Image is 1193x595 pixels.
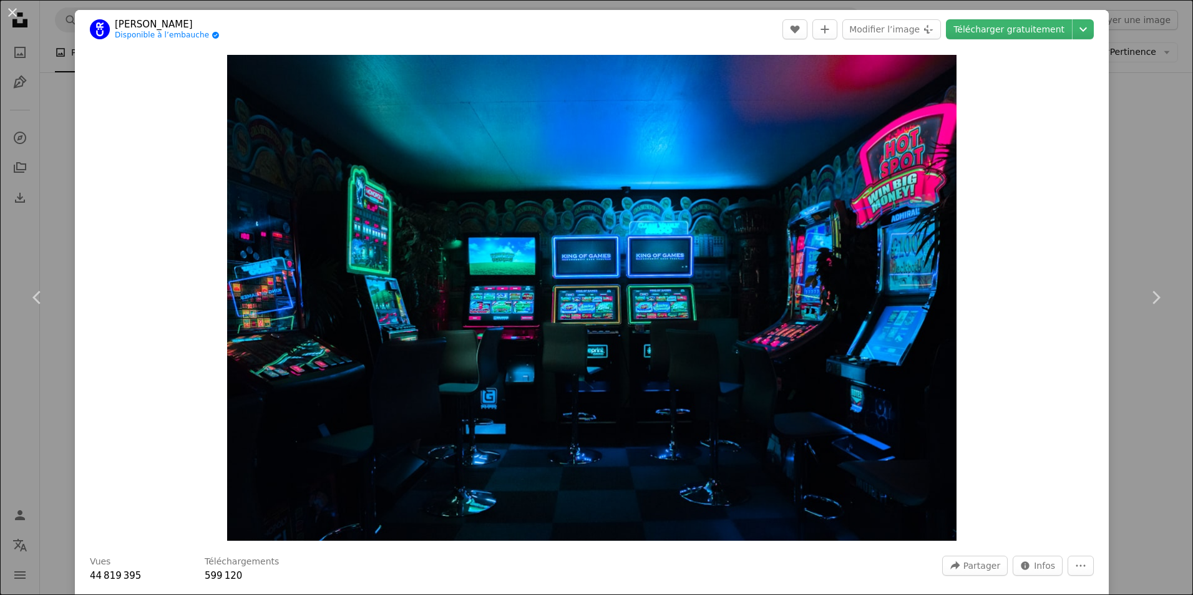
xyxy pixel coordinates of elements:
[1073,19,1094,39] button: Choisissez la taille de téléchargement
[227,55,957,541] button: Zoom sur cette image
[812,19,837,39] button: Ajouter à la collection
[842,19,941,39] button: Modifier l’image
[205,570,242,581] span: 599 120
[1068,556,1094,576] button: Plus d’actions
[90,570,141,581] span: 44 819 395
[963,556,1000,575] span: Partager
[90,19,110,39] img: Accéder au profil de Carl Raw
[227,55,957,541] img: Salle de jeux avec machines d’arcade
[942,556,1008,576] button: Partager cette image
[205,556,279,568] h3: Téléchargements
[115,31,220,41] a: Disponible à l’embauche
[1013,556,1063,576] button: Statistiques de cette image
[1118,238,1193,357] a: Suivant
[782,19,807,39] button: J’aime
[90,556,110,568] h3: Vues
[1034,556,1055,575] span: Infos
[946,19,1072,39] a: Télécharger gratuitement
[115,18,220,31] a: [PERSON_NAME]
